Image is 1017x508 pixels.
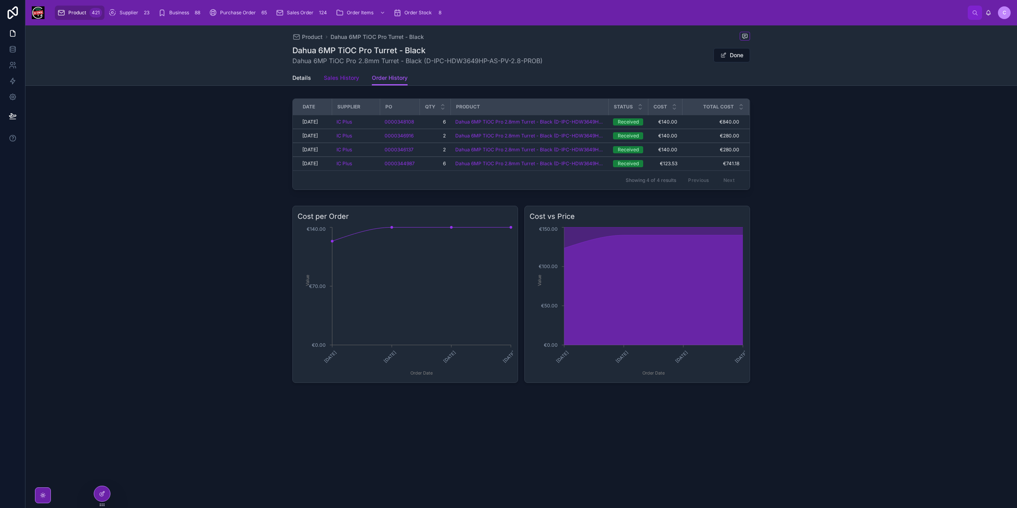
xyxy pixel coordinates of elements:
a: Order Items [333,6,389,20]
a: IC Plus [336,119,352,125]
tspan: Value [305,275,310,286]
div: 88 [192,8,203,17]
span: €280.00 [683,133,739,139]
div: 421 [89,8,102,17]
a: 0000346916 [385,133,414,139]
a: IC Plus [336,160,375,167]
text: [DATE] [734,350,748,364]
span: Order Items [347,10,373,16]
a: €741.18 [683,160,739,167]
a: [DATE] [302,133,327,139]
a: 6 [424,119,446,125]
a: 0000346916 [385,133,415,139]
a: 0000344987 [385,160,415,167]
a: Dahua 6MP TiOC Pro Turret - Black [331,33,424,41]
span: 2 [424,147,446,153]
tspan: €70.00 [309,283,326,289]
a: Dahua 6MP TiOC Pro 2.8mm Turret - Black (D-IPC-HDW3649HP-AS-PV-2.8-PROB) [455,160,603,167]
a: IC Plus [336,147,352,153]
span: 0000346137 [385,147,414,153]
a: [DATE] [302,147,327,153]
span: Qty [425,104,435,110]
a: Dahua 6MP TiOC Pro 2.8mm Turret - Black (D-IPC-HDW3649HP-AS-PV-2.8-PROB) [455,147,603,153]
a: €280.00 [683,147,739,153]
tspan: €150.00 [539,226,558,232]
span: [DATE] [302,147,318,153]
div: 65 [259,8,269,17]
text: [DATE] [555,350,570,364]
a: €140.00 [653,147,677,153]
span: [DATE] [302,119,318,125]
a: Received [613,132,643,139]
span: Date [303,104,315,110]
span: [DATE] [302,160,318,167]
a: Received [613,118,643,126]
a: Product421 [55,6,104,20]
a: Sales Order124 [273,6,332,20]
a: Order Stock8 [391,6,447,20]
span: Purchase Order [220,10,256,16]
span: Details [292,74,311,82]
button: Done [713,48,750,62]
div: 23 [141,8,152,17]
h3: Cost vs Price [530,211,745,222]
tspan: €0.00 [312,342,326,348]
a: 0000348108 [385,119,414,125]
a: Dahua 6MP TiOC Pro 2.8mm Turret - Black (D-IPC-HDW3649HP-AS-PV-2.8-PROB) [455,133,603,139]
span: Order History [372,74,408,82]
text: [DATE] [383,350,397,364]
div: Received [618,118,639,126]
span: PO [385,104,392,110]
div: 124 [317,8,329,17]
a: 2 [424,133,446,139]
a: Dahua 6MP TiOC Pro 2.8mm Turret - Black (D-IPC-HDW3649HP-AS-PV-2.8-PROB) [455,119,603,125]
a: 0000346137 [385,147,415,153]
span: Business [169,10,189,16]
span: Product [68,10,86,16]
tspan: Value [537,275,542,286]
div: chart [298,225,513,378]
span: €140.00 [653,119,677,125]
a: Purchase Order65 [207,6,272,20]
a: Received [613,160,643,167]
tspan: Order Date [642,370,665,376]
text: [DATE] [615,350,629,364]
img: App logo [32,6,44,19]
a: 0000348108 [385,119,415,125]
a: Details [292,71,311,87]
a: IC Plus [336,119,375,125]
span: €140.00 [653,133,677,139]
a: €840.00 [683,119,739,125]
span: Dahua 6MP TiOC Pro 2.8mm Turret - Black (D-IPC-HDW3649HP-AS-PV-2.8-PROB) [292,56,543,66]
a: Received [613,146,643,153]
span: IC Plus [336,160,352,167]
tspan: Order Date [410,370,433,376]
a: [DATE] [302,160,327,167]
div: scrollable content [51,4,968,21]
text: [DATE] [323,350,338,364]
a: IC Plus [336,133,352,139]
a: Sales History [324,71,359,87]
a: 6 [424,160,446,167]
text: [DATE] [442,350,456,364]
span: Cost [654,104,667,110]
div: Received [618,132,639,139]
tspan: €0.00 [544,342,558,348]
a: Product [292,33,323,41]
a: Supplier23 [106,6,154,20]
